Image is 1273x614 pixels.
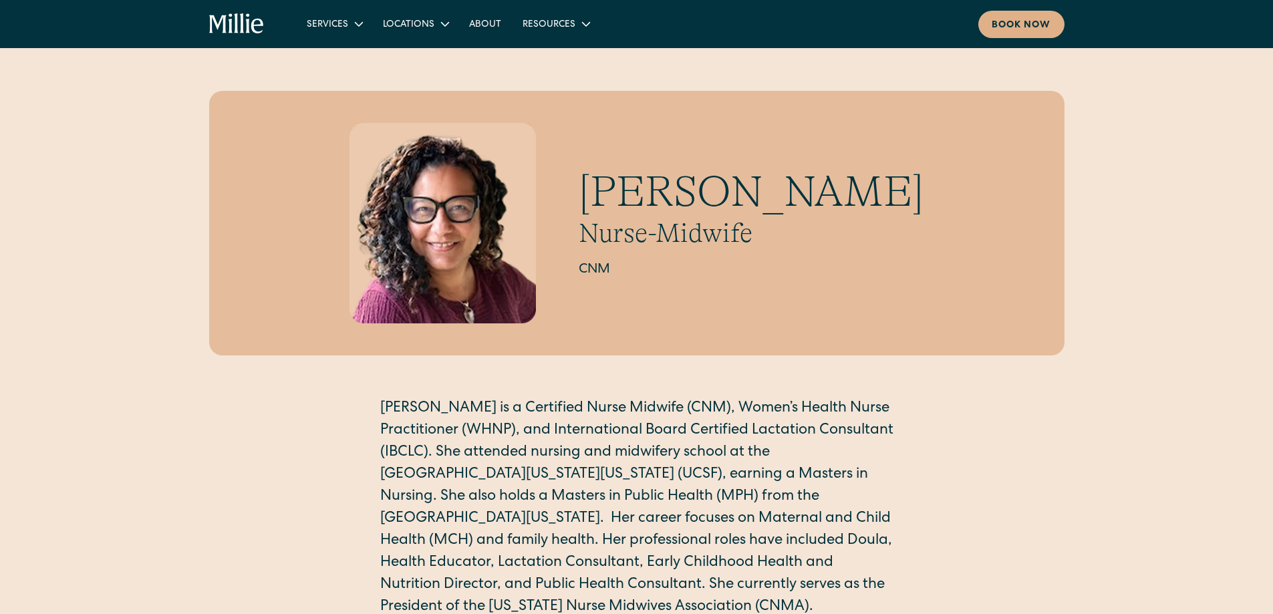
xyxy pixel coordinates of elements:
h2: CNM [579,260,924,280]
div: Book now [992,19,1051,33]
div: Resources [523,18,575,32]
div: Locations [372,13,458,35]
div: Services [307,18,348,32]
h2: Nurse-Midwife [579,217,924,249]
div: Resources [512,13,599,35]
h1: [PERSON_NAME] [579,166,924,218]
div: Services [296,13,372,35]
a: Book now [978,11,1065,38]
a: About [458,13,512,35]
div: Locations [383,18,434,32]
a: home [209,13,265,35]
